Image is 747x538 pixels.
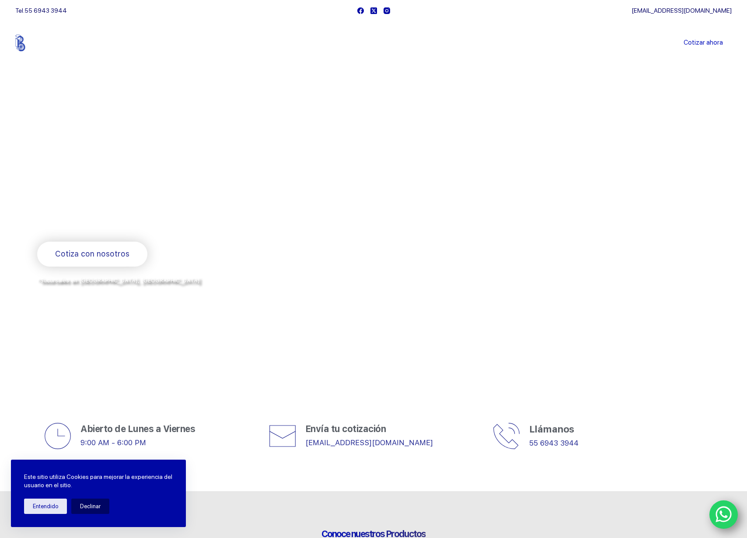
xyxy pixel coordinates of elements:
a: Instagram [384,7,390,14]
p: Este sitio utiliza Cookies para mejorar la experiencia del usuario en el sitio. [24,473,173,490]
a: X (Twitter) [370,7,377,14]
a: [EMAIL_ADDRESS][DOMAIN_NAME] [632,7,732,14]
button: Entendido [24,499,67,514]
a: [EMAIL_ADDRESS][DOMAIN_NAME] [305,438,433,447]
span: Cotiza con nosotros [55,248,129,260]
span: Tel. [15,7,67,14]
span: Rodamientos y refacciones industriales [37,219,210,230]
a: 55 6943 3944 [24,7,67,14]
nav: Menu Principal [271,21,477,65]
a: Cotiza con nosotros [37,242,147,267]
span: 9:00 AM - 6:00 PM [80,438,146,447]
span: Envía tu cotización [305,423,386,434]
button: Declinar [71,499,109,514]
a: WhatsApp [709,500,738,529]
a: Cotizar ahora [675,34,732,52]
span: Abierto de Lunes a Viernes [80,423,195,434]
img: Balerytodo [15,35,70,51]
a: Facebook [357,7,364,14]
a: 55 6943 3944 [529,439,579,447]
span: Llámanos [529,423,574,435]
span: *Sucursales en [GEOGRAPHIC_DATA], [GEOGRAPHIC_DATA] [37,277,200,284]
span: Bienvenido a Balerytodo® [37,130,149,141]
span: Somos los doctores de la industria [37,149,353,210]
span: y envíos a todo [GEOGRAPHIC_DATA] por la paquetería de su preferencia [37,287,249,294]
